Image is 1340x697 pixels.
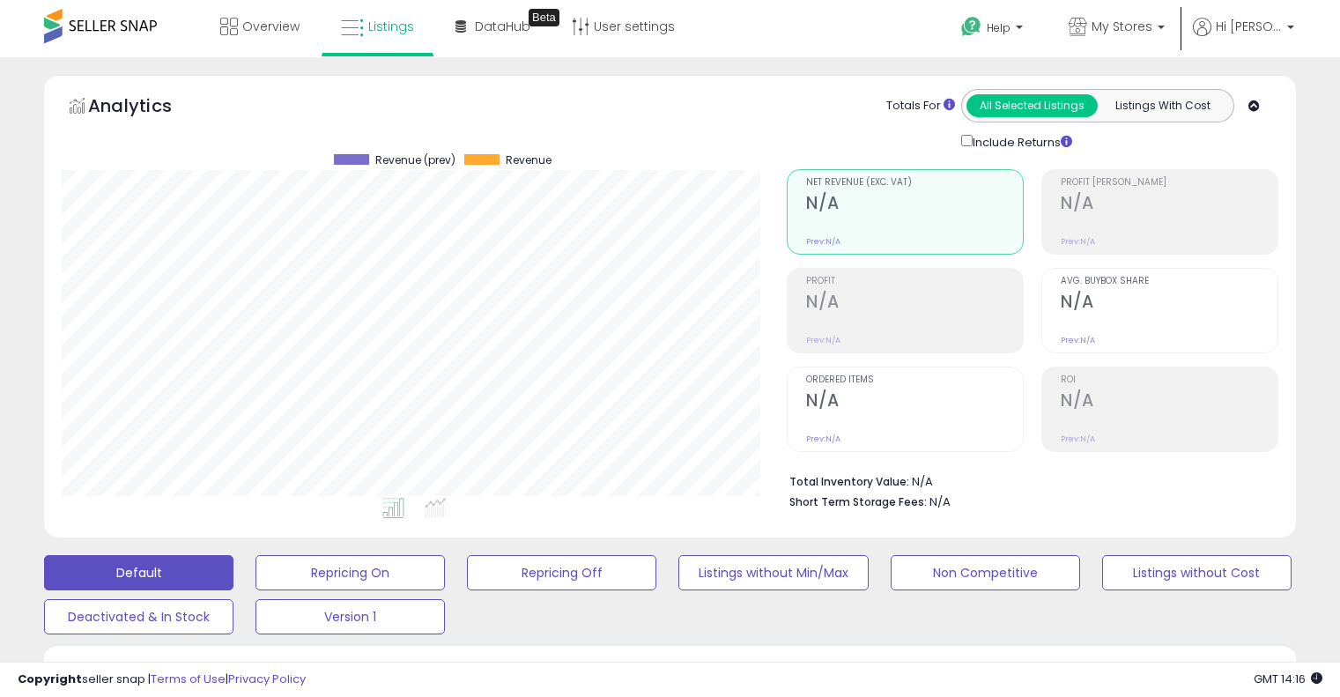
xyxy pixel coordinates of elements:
[947,3,1040,57] a: Help
[529,9,559,26] div: Tooltip anchor
[789,474,909,489] b: Total Inventory Value:
[228,671,306,687] a: Privacy Policy
[929,493,951,510] span: N/A
[18,671,306,688] div: seller snap | |
[255,599,445,634] button: Version 1
[806,390,1023,414] h2: N/A
[806,236,840,247] small: Prev: N/A
[789,494,927,509] b: Short Term Storage Fees:
[806,292,1023,315] h2: N/A
[88,93,206,122] h5: Analytics
[1092,18,1152,35] span: My Stores
[242,18,300,35] span: Overview
[1061,375,1277,385] span: ROI
[1061,335,1095,345] small: Prev: N/A
[151,671,226,687] a: Terms of Use
[1088,658,1296,675] p: Listing States:
[948,131,1093,152] div: Include Returns
[1193,18,1294,57] a: Hi [PERSON_NAME]
[1061,292,1277,315] h2: N/A
[1061,236,1095,247] small: Prev: N/A
[1102,555,1292,590] button: Listings without Cost
[467,555,656,590] button: Repricing Off
[255,555,445,590] button: Repricing On
[1097,94,1228,117] button: Listings With Cost
[966,94,1098,117] button: All Selected Listings
[806,375,1023,385] span: Ordered Items
[806,277,1023,286] span: Profit
[806,335,840,345] small: Prev: N/A
[375,154,455,167] span: Revenue (prev)
[886,98,955,115] div: Totals For
[806,178,1023,188] span: Net Revenue (Exc. VAT)
[475,18,530,35] span: DataHub
[789,470,1265,491] li: N/A
[987,20,1011,35] span: Help
[368,18,414,35] span: Listings
[960,16,982,38] i: Get Help
[1254,671,1322,687] span: 2025-09-16 14:16 GMT
[806,193,1023,217] h2: N/A
[506,154,552,167] span: Revenue
[891,555,1080,590] button: Non Competitive
[678,555,868,590] button: Listings without Min/Max
[1216,18,1282,35] span: Hi [PERSON_NAME]
[1061,434,1095,444] small: Prev: N/A
[44,555,233,590] button: Default
[18,671,82,687] strong: Copyright
[44,599,233,634] button: Deactivated & In Stock
[1061,390,1277,414] h2: N/A
[1061,193,1277,217] h2: N/A
[1061,277,1277,286] span: Avg. Buybox Share
[806,434,840,444] small: Prev: N/A
[1061,178,1277,188] span: Profit [PERSON_NAME]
